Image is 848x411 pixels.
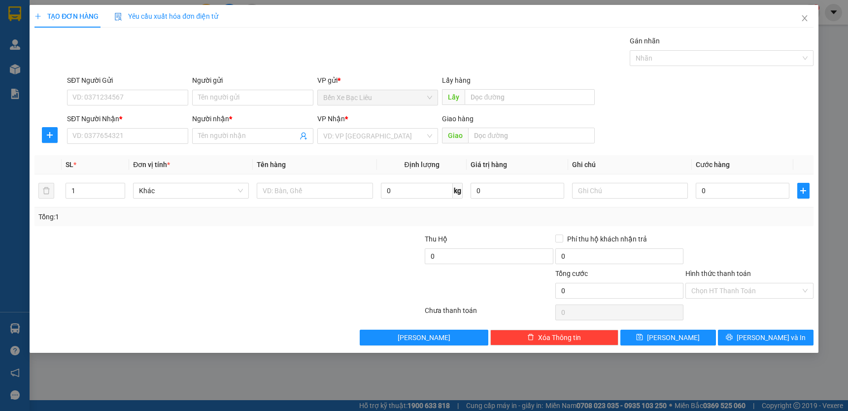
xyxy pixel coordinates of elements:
span: Giá trị hàng [471,161,507,169]
div: Người nhận [192,113,313,124]
span: kg [453,183,463,199]
input: VD: Bàn, Ghế [257,183,373,199]
span: Phí thu hộ khách nhận trả [563,234,651,244]
img: icon [114,13,122,21]
span: Bến Xe Bạc Liêu [323,90,433,105]
span: [PERSON_NAME] [647,332,700,343]
button: printer[PERSON_NAME] và In [718,330,814,345]
button: plus [797,183,810,199]
span: Yêu cầu xuất hóa đơn điện tử [114,12,218,20]
div: SĐT Người Nhận [67,113,188,124]
div: Tổng: 1 [38,211,328,222]
span: Định lượng [404,161,439,169]
span: [PERSON_NAME] [398,332,450,343]
div: Chưa thanh toán [424,305,554,322]
button: deleteXóa Thông tin [490,330,618,345]
label: Gán nhãn [630,37,660,45]
span: TẠO ĐƠN HÀNG [34,12,99,20]
input: Dọc đường [468,128,594,143]
button: save[PERSON_NAME] [620,330,716,345]
button: plus [42,127,58,143]
button: [PERSON_NAME] [360,330,488,345]
label: Hình thức thanh toán [685,270,751,277]
div: SĐT Người Gửi [67,75,188,86]
span: plus [42,131,57,139]
span: save [636,334,643,342]
span: Thu Hộ [425,235,447,243]
input: Dọc đường [465,89,594,105]
span: close [801,14,809,22]
span: delete [527,334,534,342]
div: VP gửi [317,75,439,86]
span: Lấy [442,89,465,105]
span: Khác [139,183,243,198]
span: Đơn vị tính [133,161,170,169]
button: delete [38,183,54,199]
span: Tổng cước [555,270,588,277]
span: [PERSON_NAME] và In [737,332,806,343]
span: Giao hàng [442,115,474,123]
span: VP Nhận [317,115,345,123]
span: plus [34,13,41,20]
input: Ghi Chú [572,183,688,199]
th: Ghi chú [568,155,692,174]
span: Lấy hàng [442,76,471,84]
button: Close [791,5,818,33]
span: Tên hàng [257,161,286,169]
input: 0 [471,183,564,199]
span: SL [66,161,73,169]
div: Người gửi [192,75,313,86]
span: user-add [300,132,307,140]
span: printer [726,334,733,342]
span: Cước hàng [696,161,730,169]
span: Giao [442,128,468,143]
span: Xóa Thông tin [538,332,581,343]
span: plus [798,187,809,195]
